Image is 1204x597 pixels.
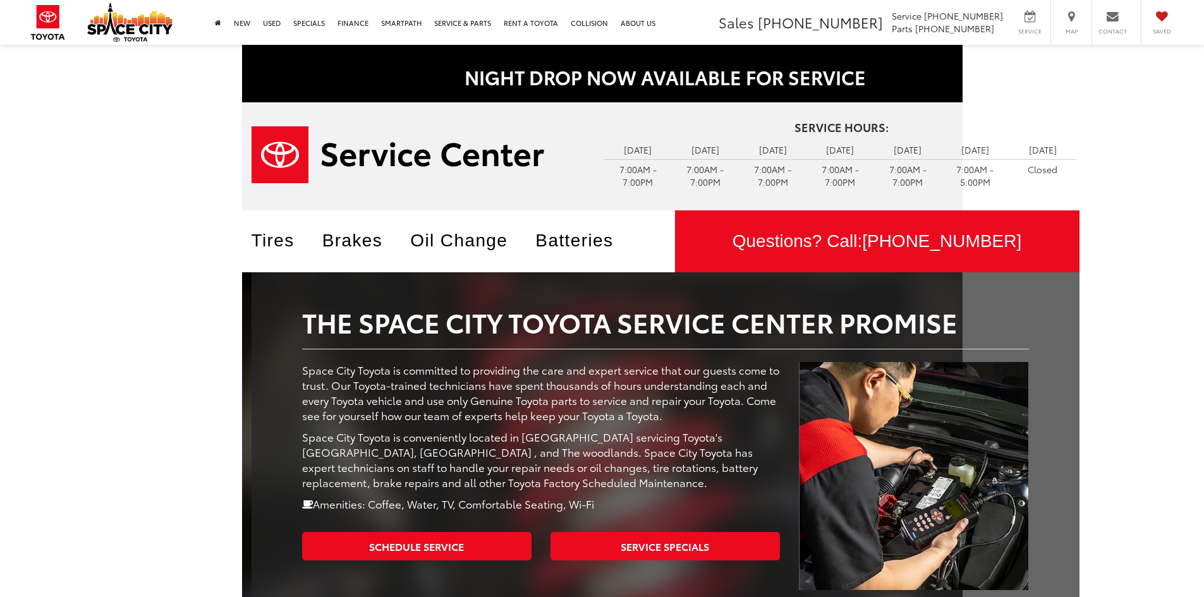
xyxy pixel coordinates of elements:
a: Questions? Call:[PHONE_NUMBER] [675,210,1079,272]
span: [PHONE_NUMBER] [862,231,1021,251]
a: Service Specials [550,532,780,560]
a: Brakes [322,231,402,250]
td: [DATE] [739,140,806,159]
td: [DATE] [806,140,874,159]
td: [DATE] [874,140,942,159]
td: 7:00AM - 7:00PM [806,159,874,191]
td: 7:00AM - 7:00PM [874,159,942,191]
img: Service Center | Space City Toyota in Humble TX [799,362,1028,591]
td: 7:00AM - 5:00PM [942,159,1009,191]
p: Amenities: Coffee, Water, TV, Comfortable Seating, Wi-Fi [302,496,781,511]
h4: Service Hours: [604,121,1079,134]
span: [PHONE_NUMBER] [924,9,1003,22]
td: [DATE] [604,140,672,159]
span: Sales [719,12,754,32]
span: Saved [1148,27,1176,35]
td: 7:00AM - 7:00PM [739,159,806,191]
td: 7:00AM - 7:00PM [672,159,739,191]
td: [DATE] [1009,140,1076,159]
a: Schedule Service [302,532,532,560]
span: Service [892,9,921,22]
h2: The Space City Toyota Service Center Promise [302,307,1029,336]
img: Space City Toyota [87,3,173,42]
td: [DATE] [672,140,739,159]
td: 7:00AM - 7:00PM [604,159,672,191]
span: Contact [1098,27,1127,35]
img: Service Center | Space City Toyota in Humble TX [252,126,544,183]
a: Service Center | Space City Toyota in Humble TX [252,126,585,183]
p: Space City Toyota is conveniently located in [GEOGRAPHIC_DATA] servicing Toyota's [GEOGRAPHIC_DAT... [302,429,781,490]
a: Batteries [535,231,632,250]
span: Parts [892,22,913,35]
a: Tires [252,231,313,250]
td: [DATE] [942,140,1009,159]
a: Oil Change [410,231,526,250]
span: [PHONE_NUMBER] [915,22,994,35]
div: Questions? Call: [675,210,1079,272]
span: Service [1016,27,1044,35]
p: Space City Toyota is committed to providing the care and expert service that our guests come to t... [302,362,781,423]
h2: NIGHT DROP NOW AVAILABLE FOR SERVICE [252,66,1079,87]
span: Map [1057,27,1085,35]
span: [PHONE_NUMBER] [758,12,883,32]
td: Closed [1009,159,1076,179]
